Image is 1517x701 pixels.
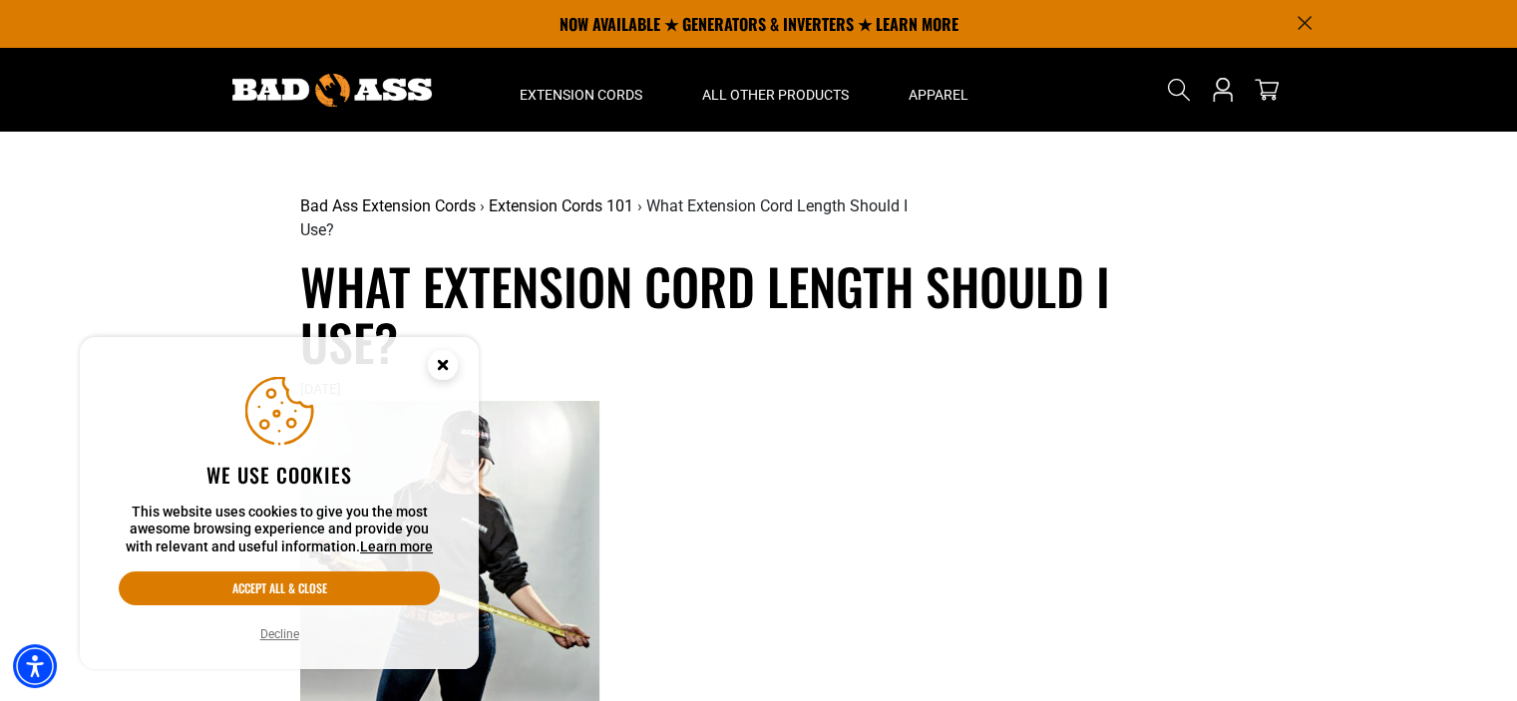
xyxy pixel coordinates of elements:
a: Bad Ass Extension Cords [300,196,476,215]
button: Decline [254,624,305,644]
summary: Search [1163,74,1195,106]
button: Accept all & close [119,571,440,605]
a: Learn more [360,538,433,554]
summary: Extension Cords [490,48,672,132]
h2: We use cookies [119,462,440,488]
aside: Cookie Consent [80,337,479,670]
span: Extension Cords [520,86,642,104]
p: This website uses cookies to give you the most awesome browsing experience and provide you with r... [119,504,440,556]
div: Accessibility Menu [13,644,57,688]
span: Apparel [909,86,968,104]
summary: Apparel [879,48,998,132]
span: › [637,196,642,215]
nav: breadcrumbs [300,194,912,242]
span: All Other Products [702,86,849,104]
span: › [480,196,485,215]
h1: What Extension Cord Length Should I Use? [300,257,1218,369]
a: Extension Cords 101 [489,196,633,215]
img: Bad Ass Extension Cords [232,74,432,107]
summary: All Other Products [672,48,879,132]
